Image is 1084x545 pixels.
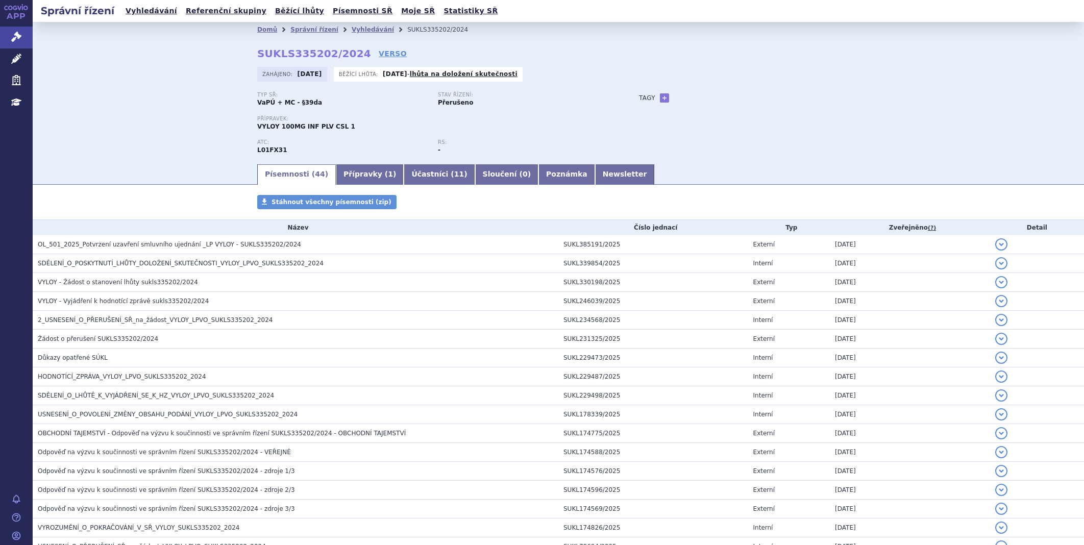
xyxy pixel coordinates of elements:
td: SUKL385191/2025 [558,235,748,254]
strong: - [438,146,440,154]
button: detail [995,389,1007,402]
h2: Správní řízení [33,4,122,18]
abbr: (?) [928,225,936,232]
a: + [660,93,669,103]
td: [DATE] [830,254,990,273]
strong: Přerušeno [438,99,473,106]
span: Interní [753,316,773,324]
td: [DATE] [830,349,990,367]
button: detail [995,295,1007,307]
a: Vyhledávání [352,26,394,33]
p: - [383,70,518,78]
span: VYLOY 100MG INF PLV CSL 1 [257,123,355,130]
th: Typ [748,220,830,235]
span: Odpověď na výzvu k součinnosti ve správním řízení SUKLS335202/2024 - VEŘEJNÉ [38,449,291,456]
span: Důkazy opatřené SÚKL [38,354,108,361]
td: [DATE] [830,481,990,500]
li: SUKLS335202/2024 [407,22,481,37]
button: detail [995,465,1007,477]
span: Interní [753,354,773,361]
span: VYLOY - Vyjádření k hodnotící zprávě sukls335202/2024 [38,298,209,305]
span: 44 [315,170,325,178]
p: RS: [438,139,608,145]
span: Běžící lhůta: [339,70,380,78]
span: Externí [753,298,775,305]
th: Zveřejněno [830,220,990,235]
a: Stáhnout všechny písemnosti (zip) [257,195,397,209]
td: SUKL174596/2025 [558,481,748,500]
span: Externí [753,449,775,456]
strong: SUKLS335202/2024 [257,47,371,60]
button: detail [995,333,1007,345]
td: SUKL229487/2025 [558,367,748,386]
span: 2_USNESENÍ_O_PŘERUŠENÍ_SŘ_na_žádost_VYLOY_LPVO_SUKLS335202_2024 [38,316,273,324]
td: [DATE] [830,518,990,537]
span: 11 [454,170,464,178]
td: SUKL229498/2025 [558,386,748,405]
a: Přípravky (1) [336,164,404,185]
span: Odpověď na výzvu k součinnosti ve správním řízení SUKLS335202/2024 - zdroje 2/3 [38,486,295,493]
td: SUKL234568/2025 [558,311,748,330]
button: detail [995,238,1007,251]
span: Externí [753,335,775,342]
a: Správní řízení [290,26,338,33]
span: VYLOY - Žádost o stanovení lhůty sukls335202/2024 [38,279,198,286]
a: Referenční skupiny [183,4,269,18]
a: Písemnosti (44) [257,164,336,185]
td: [DATE] [830,292,990,311]
td: SUKL231325/2025 [558,330,748,349]
span: 0 [523,170,528,178]
button: detail [995,484,1007,496]
button: detail [995,352,1007,364]
td: [DATE] [830,235,990,254]
span: OL_501_2025_Potvrzení uzavření smluvního ujednání _LP VYLOY - SUKLS335202/2024 [38,241,301,248]
span: Externí [753,241,775,248]
span: Interní [753,260,773,267]
td: SUKL339854/2025 [558,254,748,273]
span: 1 [388,170,393,178]
a: Domů [257,26,277,33]
a: lhůta na doložení skutečnosti [410,70,518,78]
strong: [DATE] [383,70,407,78]
span: Externí [753,430,775,437]
th: Detail [990,220,1084,235]
span: SDĚLENÍ_O_POSKYTNUTÍ_LHŮTY_DOLOŽENÍ_SKUTEČNOSTI_VYLOY_LPVO_SUKLS335202_2024 [38,260,324,267]
td: SUKL174576/2025 [558,462,748,481]
a: Poznámka [538,164,595,185]
button: detail [995,408,1007,420]
span: Žádost o přerušení SUKLS335202/2024 [38,335,158,342]
td: [DATE] [830,405,990,424]
td: [DATE] [830,424,990,443]
td: SUKL174569/2025 [558,500,748,518]
span: HODNOTÍCÍ_ZPRÁVA_VYLOY_LPVO_SUKLS335202_2024 [38,373,206,380]
button: detail [995,276,1007,288]
td: [DATE] [830,273,990,292]
p: Stav řízení: [438,92,608,98]
span: Stáhnout všechny písemnosti (zip) [272,199,391,206]
td: SUKL246039/2025 [558,292,748,311]
p: Typ SŘ: [257,92,428,98]
strong: VaPÚ + MC - §39da [257,99,322,106]
a: Běžící lhůty [272,4,327,18]
span: Externí [753,486,775,493]
a: Sloučení (0) [475,164,538,185]
td: [DATE] [830,500,990,518]
button: detail [995,370,1007,383]
td: SUKL229473/2025 [558,349,748,367]
td: SUKL174826/2025 [558,518,748,537]
td: SUKL174775/2025 [558,424,748,443]
button: detail [995,522,1007,534]
a: Účastníci (11) [404,164,475,185]
span: Externí [753,505,775,512]
strong: [DATE] [298,70,322,78]
td: [DATE] [830,462,990,481]
span: OBCHODNÍ TAJEMSTVÍ - Odpověď na výzvu k součinnosti ve správním řízení SUKLS335202/2024 - OBCHODN... [38,430,406,437]
td: SUKL330198/2025 [558,273,748,292]
button: detail [995,503,1007,515]
h3: Tagy [639,92,655,104]
span: Odpověď na výzvu k součinnosti ve správním řízení SUKLS335202/2024 - zdroje 1/3 [38,467,295,475]
a: VERSO [379,48,407,59]
td: [DATE] [830,330,990,349]
span: Interní [753,373,773,380]
button: detail [995,314,1007,326]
